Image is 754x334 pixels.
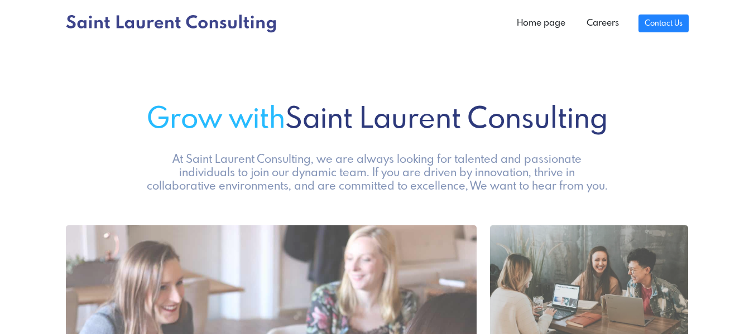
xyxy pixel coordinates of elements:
a: Careers [576,12,630,35]
a: Contact Us [638,14,688,32]
h5: At Saint Laurent Consulting, we are always looking for talented and passionate individuals to joi... [143,148,611,188]
span: Grow with [147,103,285,132]
h1: Saint Laurent Consulting [66,101,689,135]
a: Home page [506,12,576,35]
